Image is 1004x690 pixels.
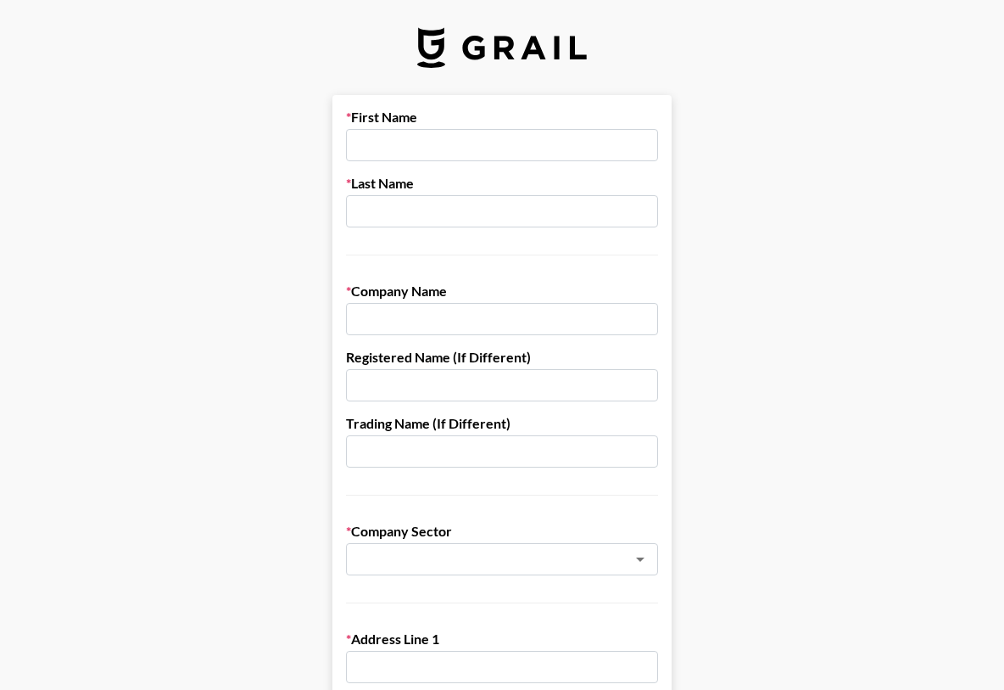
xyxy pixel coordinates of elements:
label: First Name [346,109,658,126]
label: Trading Name (If Different) [346,415,658,432]
button: Open [628,547,652,571]
label: Last Name [346,175,658,192]
label: Address Line 1 [346,631,658,648]
label: Registered Name (If Different) [346,349,658,366]
label: Company Name [346,283,658,300]
img: Grail Talent Logo [417,27,587,68]
label: Company Sector [346,523,658,540]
